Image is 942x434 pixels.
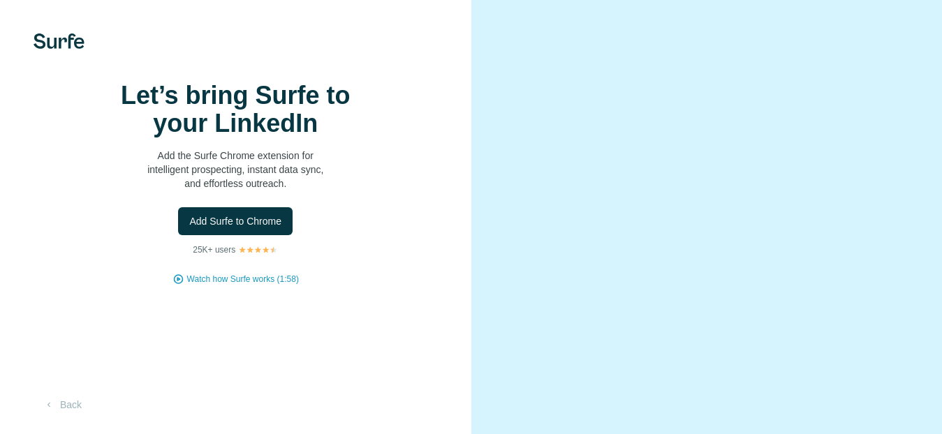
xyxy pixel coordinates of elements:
p: Add the Surfe Chrome extension for intelligent prospecting, instant data sync, and effortless out... [96,149,375,190]
button: Add Surfe to Chrome [178,207,293,235]
h1: Let’s bring Surfe to your LinkedIn [96,82,375,137]
img: Rating Stars [238,246,278,254]
img: Surfe's logo [34,33,84,49]
p: 25K+ users [193,244,235,256]
span: Add Surfe to Chrome [189,214,281,228]
button: Back [34,392,91,417]
button: Watch how Surfe works (1:58) [187,273,299,285]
